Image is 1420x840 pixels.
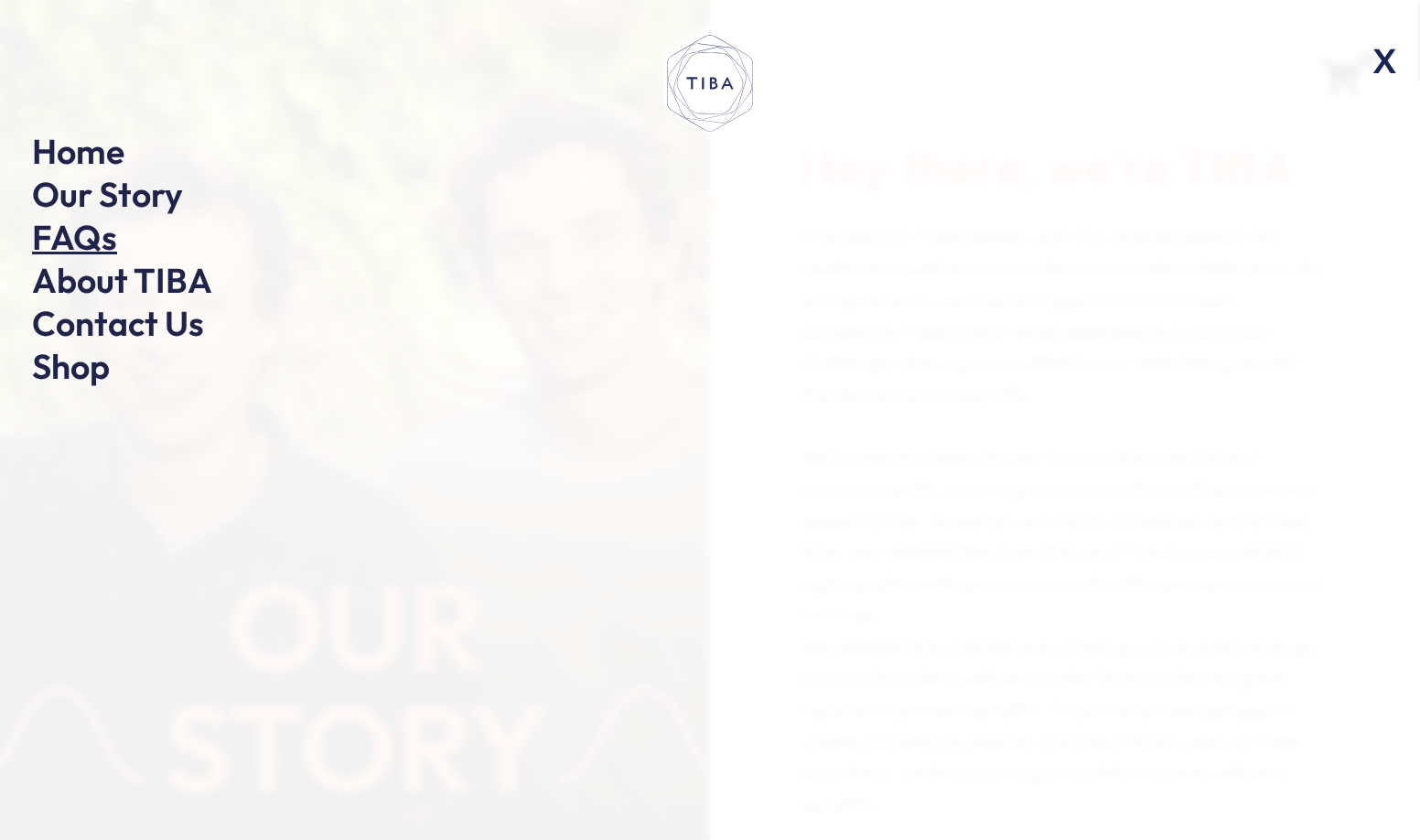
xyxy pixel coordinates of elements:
a: Home [32,129,124,173]
a: Shop [32,344,110,388]
a: FAQs [32,215,117,259]
a: About TIBA [32,258,212,302]
a: Our Story [32,172,183,216]
span: X [1361,32,1409,90]
a: Contact Us [32,301,204,345]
